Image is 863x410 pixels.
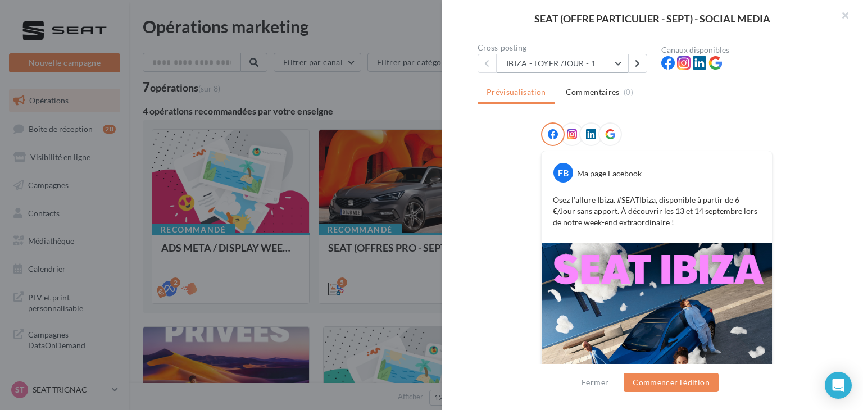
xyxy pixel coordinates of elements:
[577,168,642,179] div: Ma page Facebook
[566,86,620,98] span: Commentaires
[460,13,845,24] div: SEAT (OFFRE PARTICULIER - SEPT) - SOCIAL MEDIA
[624,88,633,97] span: (0)
[497,54,628,73] button: IBIZA - LOYER /JOUR - 1
[624,373,719,392] button: Commencer l'édition
[825,372,852,399] div: Open Intercom Messenger
[661,46,836,54] div: Canaux disponibles
[553,163,573,183] div: FB
[577,376,613,389] button: Fermer
[478,44,652,52] div: Cross-posting
[553,194,761,228] p: Osez l’allure Ibiza. #SEATIbiza, disponible à partir de 6 €/Jour sans apport. À découvrir les 13 ...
